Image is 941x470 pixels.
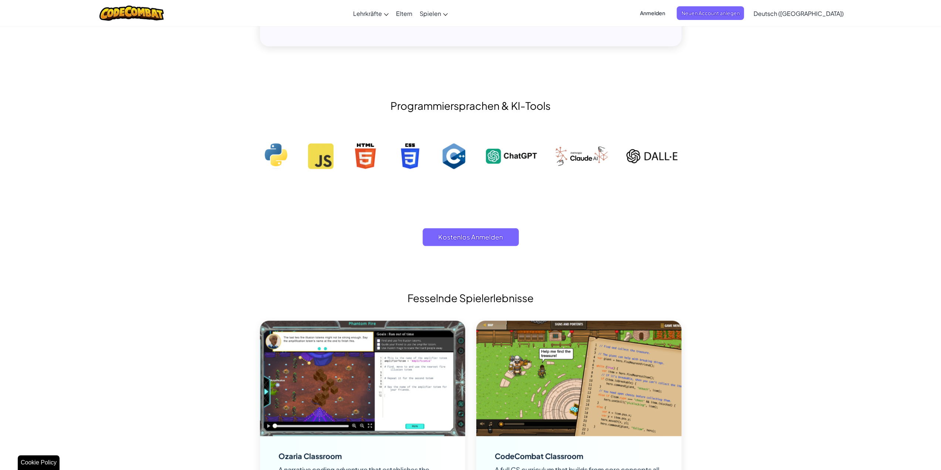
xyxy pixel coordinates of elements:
a: Eltern [392,3,416,23]
img: Image to illustrate Ozaria Classroom [260,321,465,436]
h2: Fesselnde Spielerlebnisse [260,290,681,306]
img: Python logo [264,143,289,169]
span: Deutsch ([GEOGRAPHIC_DATA]) [753,10,843,17]
button: Neuen Account anlegen [677,6,744,20]
img: Image to illustrate CodeCombat Classroom [476,321,681,436]
img: CodeCombat logo [99,6,164,21]
span: Lehrkräfte [353,10,382,17]
a: Deutsch ([GEOGRAPHIC_DATA]) [749,3,847,23]
img: Stable Diffusion logo [556,146,607,166]
img: C++ logo [441,143,467,169]
img: DALL-E logo [626,143,677,169]
button: Kostenlos Anmelden [423,228,519,246]
img: CSS logo [397,143,422,169]
a: Lehrkräfte [349,3,392,23]
a: Spielen [416,3,451,23]
h2: Programmiersprachen & KI-Tools [260,98,681,114]
img: HTML logo [352,143,378,169]
div: CodeCombat Classroom [495,452,583,460]
img: ChatGPT logo [486,143,537,169]
div: Ozaria Classroom [278,452,342,460]
span: Spielen [420,10,441,17]
div: Cookie Policy [18,455,60,470]
button: Anmelden [635,6,669,20]
img: JavaScript logo [308,143,334,169]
